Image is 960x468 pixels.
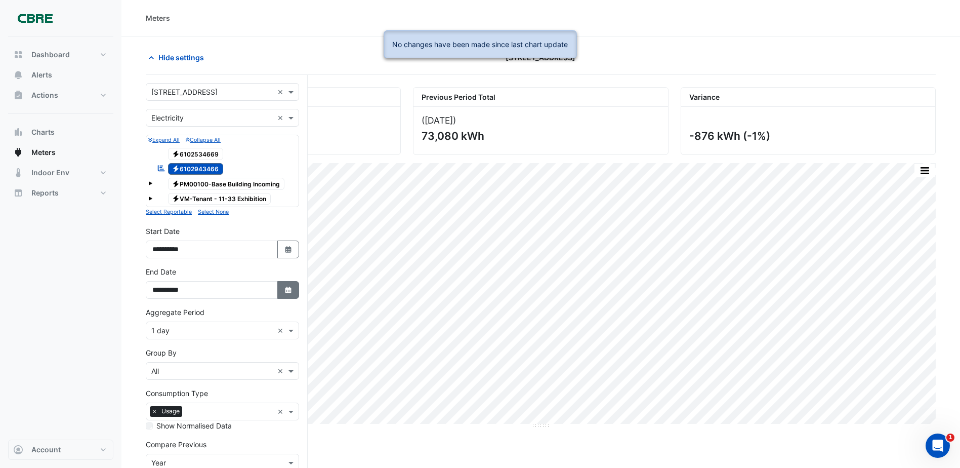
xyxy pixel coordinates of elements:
button: Charts [8,122,113,142]
label: Group By [146,347,177,358]
app-icon: Meters [13,147,23,158]
button: Hide settings [146,49,211,66]
ngb-alert: No changes have been made since last chart update [384,30,576,58]
small: Select Reportable [146,209,192,215]
div: ([DATE] ) [422,115,659,126]
app-icon: Reports [13,188,23,198]
span: 6102534669 [168,148,224,160]
label: Aggregate Period [146,307,204,318]
app-icon: Indoor Env [13,168,23,178]
button: Dashboard [8,45,113,65]
app-icon: Dashboard [13,50,23,60]
fa-icon: Electricity [172,165,180,173]
span: Charts [31,127,55,137]
span: Hide settings [158,52,204,63]
span: Clear [277,406,286,417]
label: Show Normalised Data [156,420,232,431]
label: Start Date [146,226,180,237]
span: Clear [277,112,286,123]
span: Meters [31,147,56,158]
span: Actions [31,90,58,100]
small: Collapse All [186,137,221,143]
button: Alerts [8,65,113,85]
button: Select None [198,207,229,216]
span: Clear [277,366,286,376]
div: -876 kWh (-1%) [689,130,925,142]
fa-icon: Electricity [172,195,180,203]
span: Account [31,445,61,455]
span: Dashboard [31,50,70,60]
fa-icon: Select Date [284,286,293,294]
button: Account [8,440,113,460]
button: Indoor Env [8,163,113,183]
span: VM-Tenant - 11-33 Exhibition [168,193,271,205]
span: Clear [277,325,286,336]
label: End Date [146,266,176,277]
button: Select Reportable [146,207,192,216]
button: More Options [914,164,935,177]
div: 73,080 kWh [422,130,657,142]
div: Variance [681,88,935,107]
span: Alerts [31,70,52,80]
button: Reports [8,183,113,203]
button: Expand All [148,135,180,144]
span: 1 [946,434,954,442]
img: Company Logo [12,8,58,28]
label: Consumption Type [146,388,208,399]
label: Compare Previous [146,439,206,450]
button: Collapse All [186,135,221,144]
fa-icon: Select Date [284,245,293,254]
fa-icon: Reportable [157,164,166,173]
iframe: Intercom live chat [926,434,950,458]
span: Reports [31,188,59,198]
button: Meters [8,142,113,163]
button: Actions [8,85,113,105]
div: Meters [146,13,170,23]
fa-icon: Electricity [172,180,180,187]
span: Clear [277,87,286,97]
span: PM00100-Base Building Incoming [168,178,285,190]
app-icon: Actions [13,90,23,100]
span: 6102943466 [168,163,224,175]
span: Indoor Env [31,168,69,178]
span: × [150,406,159,416]
small: Select None [198,209,229,215]
fa-icon: Electricity [172,150,180,158]
span: Usage [159,406,182,416]
small: Expand All [148,137,180,143]
app-icon: Alerts [13,70,23,80]
div: Previous Period Total [413,88,667,107]
app-icon: Charts [13,127,23,137]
